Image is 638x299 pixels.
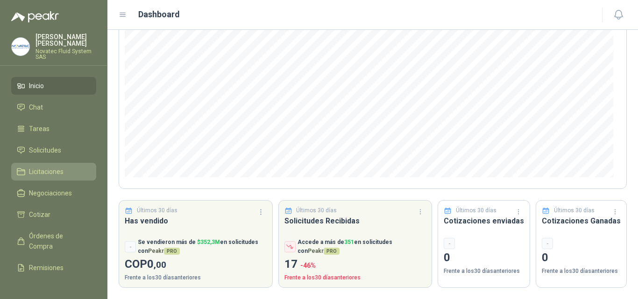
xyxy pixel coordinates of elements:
a: Remisiones [11,259,96,277]
a: Órdenes de Compra [11,227,96,255]
a: Licitaciones [11,163,96,181]
a: Inicio [11,77,96,95]
p: 17 [284,256,426,273]
span: ,00 [154,259,166,270]
p: Se vendieron más de en solicitudes con [138,238,267,256]
span: Tareas [29,124,50,134]
p: Frente a los 30 días anteriores [542,267,621,276]
h3: Has vendido [125,215,267,227]
a: Solicitudes [11,141,96,159]
span: Chat [29,102,43,112]
span: Peakr [308,248,340,254]
span: PRO [164,248,180,255]
a: Tareas [11,120,96,138]
p: Últimos 30 días [456,206,496,215]
span: 351 [344,239,354,245]
span: Remisiones [29,263,64,273]
div: - [125,241,136,252]
p: [PERSON_NAME] [PERSON_NAME] [35,34,96,47]
span: Peakr [148,248,180,254]
p: Frente a los 30 días anteriores [444,267,524,276]
span: $ 352,3M [197,239,220,245]
p: Últimos 30 días [554,206,595,215]
span: Solicitudes [29,145,61,155]
span: Negociaciones [29,188,72,198]
p: Frente a los 30 días anteriores [284,273,426,282]
a: Chat [11,98,96,116]
p: Novatec Fluid System SAS [35,49,96,60]
p: Accede a más de en solicitudes con [298,238,426,256]
h3: Cotizaciones Ganadas [542,215,621,227]
p: Últimos 30 días [137,206,177,215]
div: - [444,238,455,249]
a: Cotizar [11,206,96,223]
img: Company Logo [12,38,29,56]
p: Frente a los 30 días anteriores [125,273,267,282]
h1: Dashboard [138,8,180,21]
h3: Cotizaciones enviadas [444,215,524,227]
span: 0 [147,257,166,271]
span: Cotizar [29,209,50,220]
p: Últimos 30 días [296,206,337,215]
span: -46 % [300,262,316,269]
img: Logo peakr [11,11,59,22]
span: Órdenes de Compra [29,231,87,251]
a: Negociaciones [11,184,96,202]
span: PRO [324,248,340,255]
p: 0 [444,249,524,267]
span: Inicio [29,81,44,91]
h3: Solicitudes Recibidas [284,215,426,227]
p: COP [125,256,267,273]
p: 0 [542,249,621,267]
span: Licitaciones [29,167,64,177]
div: - [542,238,553,249]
